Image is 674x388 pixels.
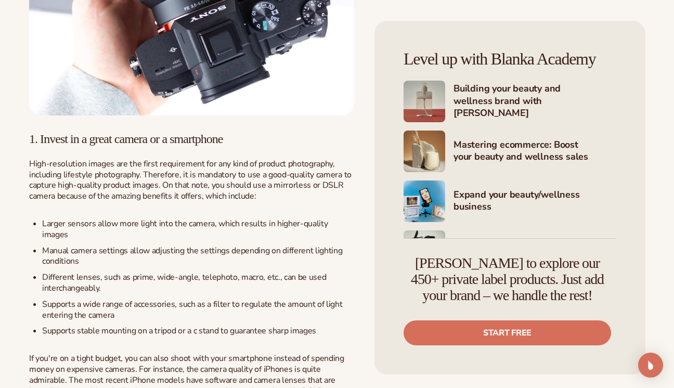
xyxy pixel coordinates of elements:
[42,299,342,321] span: Supports a wide range of accessories, such as a filter to regulate the amount of light entering t...
[42,325,316,337] span: Supports stable mounting on a tripod or a c stand to guarantee sharp images
[42,271,326,294] span: Different lenses, such as prime, wide-angle, telephoto, macro, etc., can be used interchangeably.
[29,132,354,146] h3: 1. Invest in a great camera or a smartphone
[404,230,616,272] a: Shopify Image 8 Marketing your beauty and wellness brand 101
[453,83,616,120] h4: Building your beauty and wellness brand with [PERSON_NAME]
[404,131,616,172] a: Shopify Image 6 Mastering ecommerce: Boost your beauty and wellness sales
[404,320,611,345] a: Start free
[404,230,445,272] img: Shopify Image 8
[404,180,445,222] img: Shopify Image 7
[638,353,663,378] div: Open Intercom Messenger
[404,50,616,68] h4: Level up with Blanka Academy
[42,218,328,240] span: Larger sensors allow more light into the camera, which results in higher-quality images
[453,189,616,214] h4: Expand your beauty/wellness business
[404,81,445,122] img: Shopify Image 5
[42,245,342,267] span: Manual camera settings allow adjusting the settings depending on different lighting conditions
[404,81,616,122] a: Shopify Image 5 Building your beauty and wellness brand with [PERSON_NAME]
[29,158,352,202] span: High-resolution images are the first requirement for any kind of product photography, including l...
[453,139,616,164] h4: Mastering ecommerce: Boost your beauty and wellness sales
[404,131,445,172] img: Shopify Image 6
[404,180,616,222] a: Shopify Image 7 Expand your beauty/wellness business
[404,255,611,303] h4: [PERSON_NAME] to explore our 450+ private label products. Just add your brand – we handle the rest!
